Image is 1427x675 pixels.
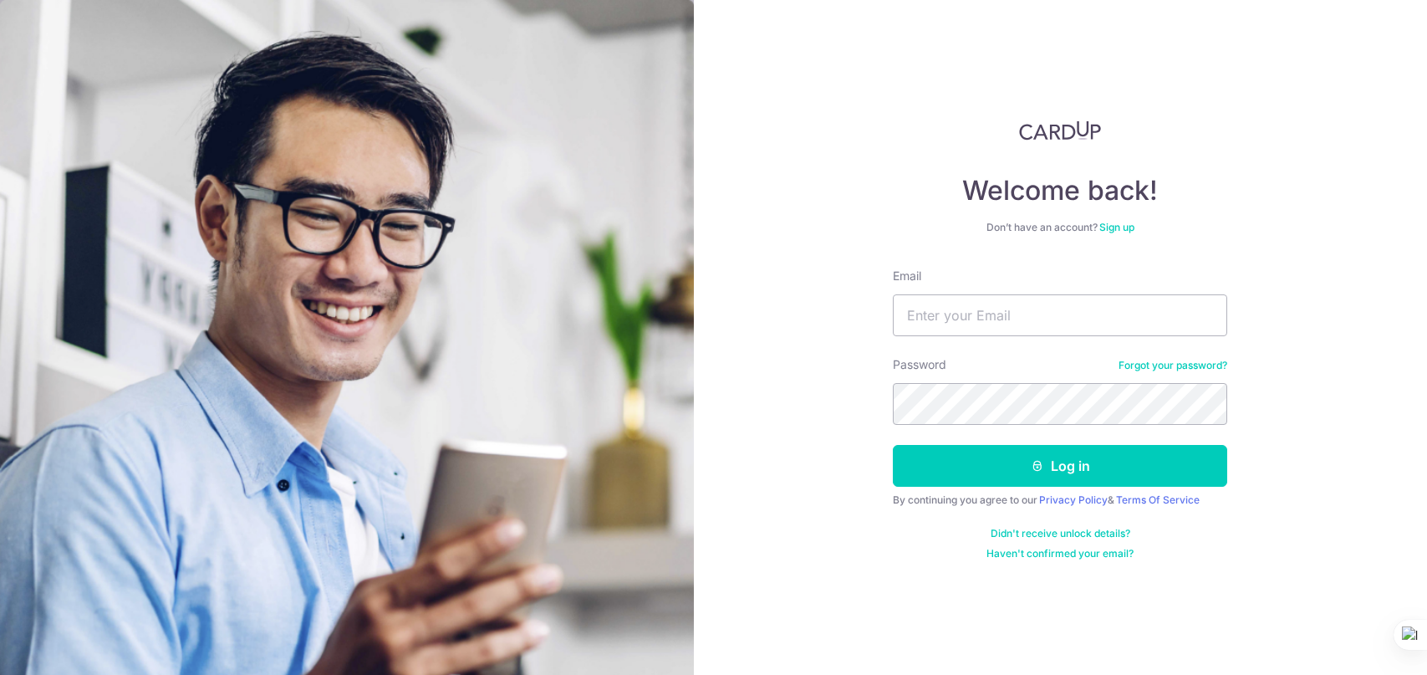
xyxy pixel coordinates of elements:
[893,268,921,284] label: Email
[893,294,1227,336] input: Enter your Email
[1119,359,1227,372] a: Forgot your password?
[893,445,1227,487] button: Log in
[893,356,946,373] label: Password
[893,174,1227,207] h4: Welcome back!
[1116,493,1200,506] a: Terms Of Service
[986,547,1134,560] a: Haven't confirmed your email?
[1039,493,1108,506] a: Privacy Policy
[1019,120,1101,141] img: CardUp Logo
[893,221,1227,234] div: Don’t have an account?
[893,493,1227,507] div: By continuing you agree to our &
[991,527,1130,540] a: Didn't receive unlock details?
[1099,221,1134,233] a: Sign up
